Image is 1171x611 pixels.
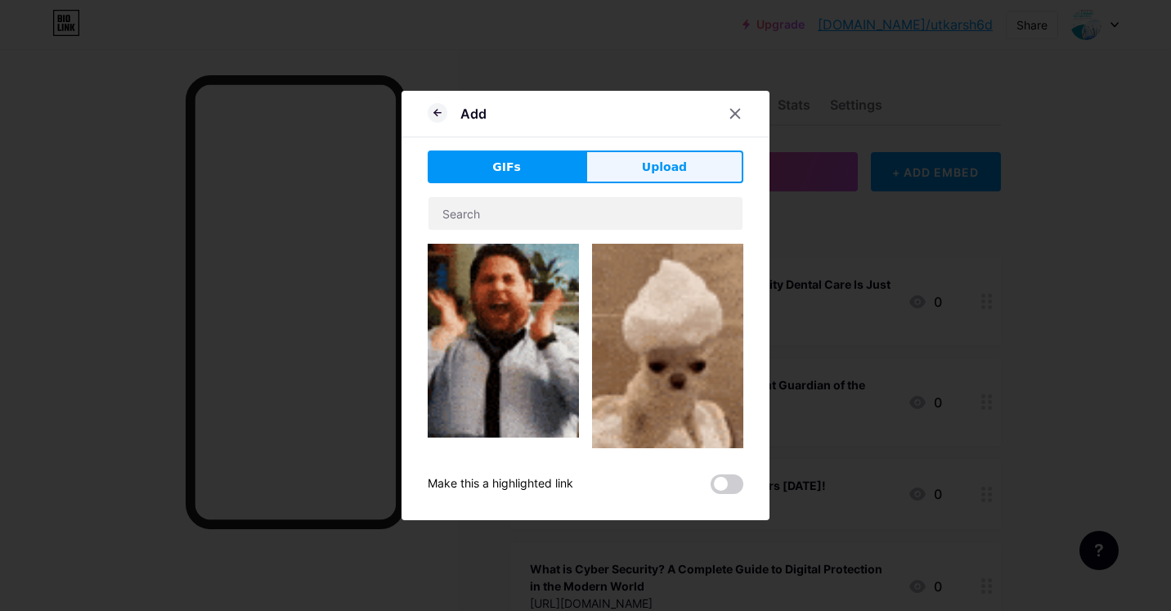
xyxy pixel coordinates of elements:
[585,151,743,183] button: Upload
[428,151,585,183] button: GIFs
[428,244,579,438] img: Gihpy
[428,474,573,494] div: Make this a highlighted link
[592,244,743,514] img: Gihpy
[428,197,743,230] input: Search
[492,159,521,176] span: GIFs
[642,159,687,176] span: Upload
[460,104,487,124] div: Add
